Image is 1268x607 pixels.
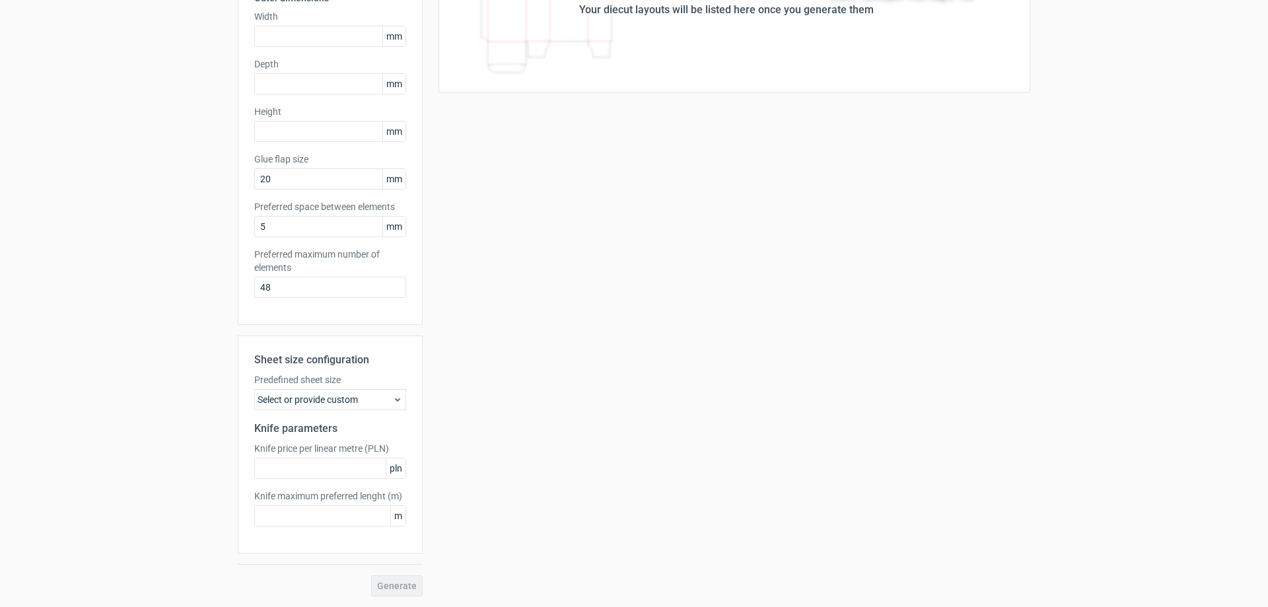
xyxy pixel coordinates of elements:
h2: Sheet size configuration [254,352,406,368]
h2: Knife parameters [254,421,406,437]
div: Select or provide custom [254,389,406,410]
span: mm [382,169,405,189]
label: Width [254,10,406,23]
span: mm [382,122,405,141]
label: Glue flap size [254,153,406,166]
span: mm [382,26,405,46]
span: m [390,506,405,526]
label: Predefined sheet size [254,373,406,386]
label: Knife maximum preferred lenght (m) [254,489,406,503]
label: Height [254,105,406,118]
span: mm [382,217,405,236]
label: Knife price per linear metre (PLN) [254,442,406,455]
div: Your diecut layouts will be listed here once you generate them [579,2,874,18]
span: pln [386,458,405,478]
span: mm [382,74,405,94]
label: Preferred maximum number of elements [254,248,406,274]
label: Preferred space between elements [254,200,406,213]
label: Depth [254,57,406,71]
